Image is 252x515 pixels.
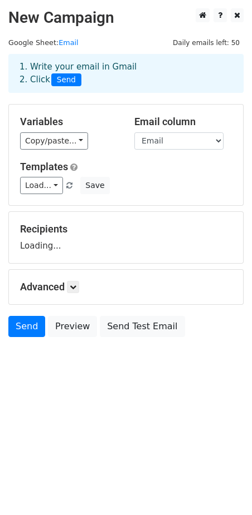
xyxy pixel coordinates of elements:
h5: Variables [20,116,118,128]
a: Load... [20,177,63,194]
a: Copy/paste... [20,132,88,150]
h5: Advanced [20,281,232,293]
h5: Email column [134,116,232,128]
span: Send [51,73,81,87]
small: Google Sheet: [8,38,79,47]
h5: Recipients [20,223,232,235]
a: Daily emails left: 50 [169,38,244,47]
a: Templates [20,161,68,172]
div: 1. Write your email in Gmail 2. Click [11,61,241,86]
h2: New Campaign [8,8,244,27]
span: Daily emails left: 50 [169,37,244,49]
a: Preview [48,316,97,337]
a: Send [8,316,45,337]
div: Loading... [20,223,232,252]
a: Send Test Email [100,316,185,337]
button: Save [80,177,109,194]
a: Email [59,38,78,47]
